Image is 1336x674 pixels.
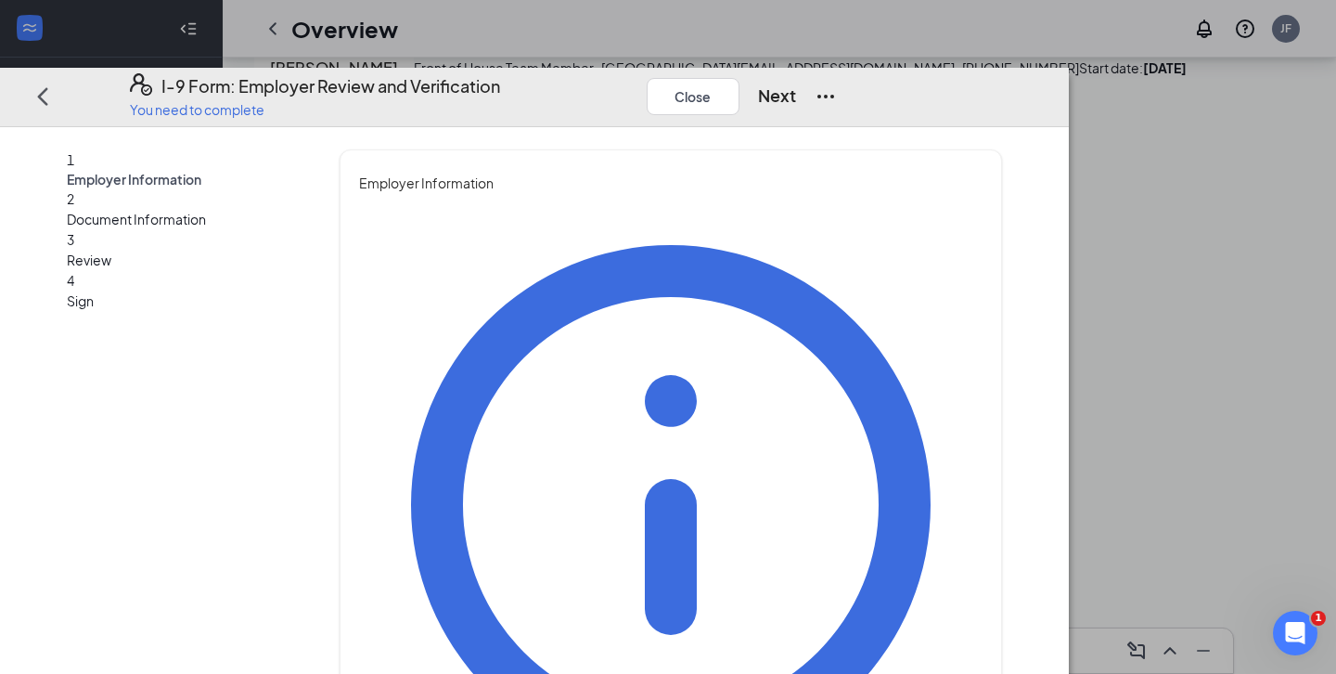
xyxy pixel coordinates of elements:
[67,272,74,289] span: 4
[130,99,500,118] p: You need to complete
[130,73,152,96] svg: FormI9EVerifyIcon
[67,231,74,248] span: 3
[67,190,74,207] span: 2
[647,77,739,114] button: Close
[1311,611,1326,626] span: 1
[758,83,796,109] button: Next
[67,151,74,168] span: 1
[67,209,301,229] span: Document Information
[67,170,301,188] span: Employer Information
[161,73,500,99] h4: I-9 Form: Employer Review and Verification
[359,173,983,193] span: Employer Information
[67,250,301,270] span: Review
[1273,611,1317,655] iframe: Intercom live chat
[815,84,837,107] svg: Ellipses
[67,291,301,311] span: Sign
